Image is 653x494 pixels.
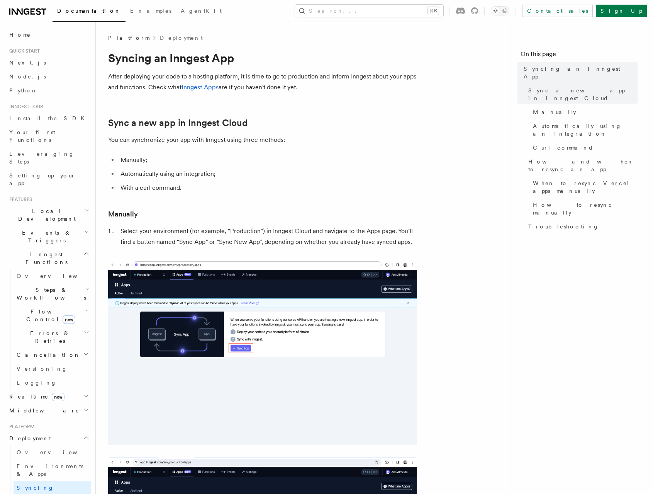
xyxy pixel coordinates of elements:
span: Syncing an Inngest App [524,65,638,80]
p: After deploying your code to a hosting platform, it is time to go to production and inform Innges... [108,71,417,93]
h4: On this page [521,49,638,62]
li: Automatically using an integration; [118,169,417,179]
a: Troubleshooting [525,220,638,233]
span: Python [9,87,37,94]
li: Select your environment (for example, "Production") in Inngest Cloud and navigate to the Apps pag... [118,226,417,247]
span: Examples [130,8,171,14]
span: Install the SDK [9,115,89,121]
span: Troubleshooting [528,223,599,230]
span: new [63,315,75,324]
button: Deployment [6,431,91,445]
span: Deployment [6,434,51,442]
a: When to resync Vercel apps manually [530,176,638,198]
a: Inngest Apps [181,83,219,91]
span: Home [9,31,31,39]
a: Curl command [530,141,638,155]
button: Errors & Retries [14,326,91,348]
a: Overview [14,445,91,459]
a: Examples [126,2,176,21]
a: Setting up your app [6,169,91,190]
span: Your first Functions [9,129,55,143]
span: How and when to resync an app [528,158,638,173]
li: With a curl command. [118,182,417,193]
span: Middleware [6,407,80,414]
span: Flow Control [14,308,85,323]
span: Environments & Apps [17,463,83,477]
span: Overview [17,273,96,279]
span: How to resync manually [533,201,638,216]
span: Setting up your app [9,172,76,186]
button: Realtimenew [6,390,91,404]
span: Errors & Retries [14,329,84,345]
button: Steps & Workflows [14,283,91,305]
a: Next.js [6,56,91,70]
a: AgentKit [176,2,226,21]
h1: Syncing an Inngest App [108,51,417,65]
button: Cancellation [14,348,91,362]
a: Sync a new app in Inngest Cloud [525,83,638,105]
span: Realtime [6,393,64,400]
span: When to resync Vercel apps manually [533,179,638,195]
button: Local Development [6,204,91,226]
a: Sync a new app in Inngest Cloud [108,118,248,128]
span: Leveraging Steps [9,151,75,165]
a: Deployment [160,34,203,42]
div: Inngest Functions [6,269,91,390]
a: Install the SDK [6,111,91,125]
a: Leveraging Steps [6,147,91,169]
a: Manually [108,209,138,220]
button: Flow Controlnew [14,305,91,326]
a: How and when to resync an app [525,155,638,176]
a: Python [6,83,91,97]
kbd: ⌘K [428,7,439,15]
span: Inngest tour [6,104,43,110]
span: Curl command [533,144,594,152]
span: Events & Triggers [6,229,84,244]
span: Local Development [6,207,84,223]
a: Logging [14,376,91,390]
span: Node.js [9,73,46,80]
span: Automatically using an integration [533,122,638,138]
button: Middleware [6,404,91,417]
span: Platform [6,424,35,430]
a: Node.js [6,70,91,83]
a: Your first Functions [6,125,91,147]
a: Sign Up [596,5,647,17]
span: Documentation [57,8,121,14]
span: Next.js [9,60,46,66]
a: Syncing an Inngest App [521,62,638,83]
span: Features [6,196,32,203]
a: Versioning [14,362,91,376]
button: Inngest Functions [6,247,91,269]
span: Sync a new app in Inngest Cloud [528,87,638,102]
a: Automatically using an integration [530,119,638,141]
span: Logging [17,380,57,386]
a: Contact sales [522,5,593,17]
span: new [52,393,64,401]
button: Toggle dark mode [491,6,509,15]
a: Home [6,28,91,42]
a: Documentation [53,2,126,22]
span: Inngest Functions [6,250,83,266]
li: Manually; [118,155,417,165]
span: Manually [533,108,576,116]
a: Environments & Apps [14,459,91,481]
span: AgentKit [181,8,222,14]
span: Overview [17,449,96,455]
button: Search...⌘K [295,5,443,17]
a: Overview [14,269,91,283]
span: Steps & Workflows [14,286,86,302]
span: Cancellation [14,351,80,359]
span: Syncing [17,485,54,491]
button: Events & Triggers [6,226,91,247]
span: Quick start [6,48,40,54]
span: Platform [108,34,149,42]
a: Manually [530,105,638,119]
p: You can synchronize your app with Inngest using three methods: [108,135,417,145]
span: Versioning [17,366,68,372]
img: Inngest Cloud screen with sync App button when you have no apps synced yet [108,260,417,445]
a: How to resync manually [530,198,638,220]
